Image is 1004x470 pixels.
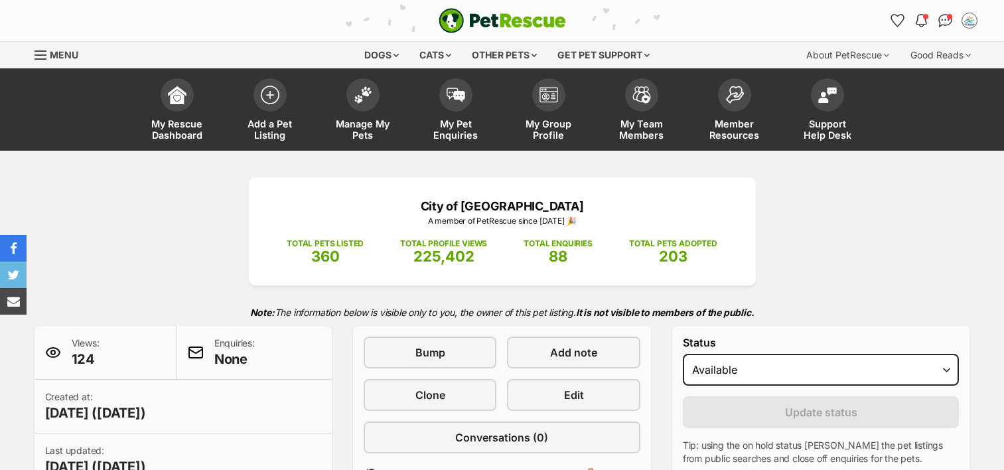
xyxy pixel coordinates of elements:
[409,72,502,151] a: My Pet Enquiries
[261,86,279,104] img: add-pet-listing-icon-0afa8454b4691262ce3f59096e99ab1cd57d4a30225e0717b998d2c9b9846f56.svg
[887,10,980,31] ul: Account quick links
[564,387,584,403] span: Edit
[455,430,548,445] span: Conversations (0)
[938,14,952,27] img: chat-41dd97257d64d25036548639549fe6c8038ab92f7586957e7f3b1b290dea8141.svg
[797,42,898,68] div: About PetRescue
[502,72,595,151] a: My Group Profile
[333,118,393,141] span: Manage My Pets
[632,86,651,104] img: team-members-icon-5396bd8760b3fe7c0b43da4ab00e1e3bb1a5d9ba89233759b79545d2d3fc5d0d.svg
[415,345,445,360] span: Bump
[818,87,837,103] img: help-desk-icon-fdf02630f3aa405de69fd3d07c3f3aa587a6932b1a1747fa1d2bba05be0121f9.svg
[214,350,255,368] span: None
[269,215,736,227] p: A member of PetRescue since [DATE] 🎉
[659,248,687,265] span: 203
[240,118,300,141] span: Add a Pet Listing
[72,337,100,368] p: Views:
[683,396,960,428] button: Update status
[447,88,465,102] img: pet-enquiries-icon-7e3ad2cf08bfb03b45e93fb7055b45f3efa6380592205ae92323e6603595dc1f.svg
[548,42,659,68] div: Get pet support
[959,10,980,31] button: My account
[45,390,146,422] p: Created at:
[214,337,255,368] p: Enquiries:
[683,337,960,349] label: Status
[916,14,926,27] img: notifications-46538b983faf8c2785f20acdc204bb7945ddae34d4c08c2a6579f10ce5e182be.svg
[629,238,717,250] p: TOTAL PETS ADOPTED
[269,197,736,215] p: City of [GEOGRAPHIC_DATA]
[595,72,688,151] a: My Team Members
[705,118,764,141] span: Member Resources
[439,8,566,33] img: logo-e224e6f780fb5917bec1dbf3a21bbac754714ae5b6737aabdf751b685950b380.svg
[35,42,88,66] a: Menu
[507,379,640,411] a: Edit
[612,118,672,141] span: My Team Members
[72,350,100,368] span: 124
[935,10,956,31] a: Conversations
[887,10,908,31] a: Favourites
[576,307,754,318] strong: It is not visible to members of the public.
[364,337,496,368] a: Bump
[463,42,546,68] div: Other pets
[250,307,275,318] strong: Note:
[798,118,857,141] span: Support Help Desk
[364,379,496,411] a: Clone
[785,404,857,420] span: Update status
[147,118,207,141] span: My Rescue Dashboard
[35,299,970,326] p: The information below is visible only to you, the owner of this pet listing.
[688,72,781,151] a: Member Resources
[911,10,932,31] button: Notifications
[168,86,186,104] img: dashboard-icon-eb2f2d2d3e046f16d808141f083e7271f6b2e854fb5c12c21221c1fb7104beca.svg
[311,248,340,265] span: 360
[400,238,487,250] p: TOTAL PROFILE VIEWS
[524,238,592,250] p: TOTAL ENQUIRIES
[901,42,980,68] div: Good Reads
[415,387,445,403] span: Clone
[355,42,408,68] div: Dogs
[45,404,146,422] span: [DATE] ([DATE])
[963,14,976,27] img: Sonja Laine profile pic
[364,422,640,453] a: Conversations (0)
[413,248,474,265] span: 225,402
[725,86,744,104] img: member-resources-icon-8e73f808a243e03378d46382f2149f9095a855e16c252ad45f914b54edf8863c.svg
[507,337,640,368] a: Add note
[317,72,409,151] a: Manage My Pets
[781,72,874,151] a: Support Help Desk
[131,72,224,151] a: My Rescue Dashboard
[224,72,317,151] a: Add a Pet Listing
[287,238,364,250] p: TOTAL PETS LISTED
[539,87,558,103] img: group-profile-icon-3fa3cf56718a62981997c0bc7e787c4b2cf8bcc04b72c1350f741eb67cf2f40e.svg
[683,439,960,465] p: Tip: using the on hold status [PERSON_NAME] the pet listings from public searches and close off e...
[439,8,566,33] a: PetRescue
[426,118,486,141] span: My Pet Enquiries
[519,118,579,141] span: My Group Profile
[410,42,461,68] div: Cats
[354,86,372,104] img: manage-my-pets-icon-02211641906a0b7f246fdf0571729dbe1e7629f14944591b6c1af311fb30b64b.svg
[550,345,597,360] span: Add note
[549,248,567,265] span: 88
[50,49,78,60] span: Menu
